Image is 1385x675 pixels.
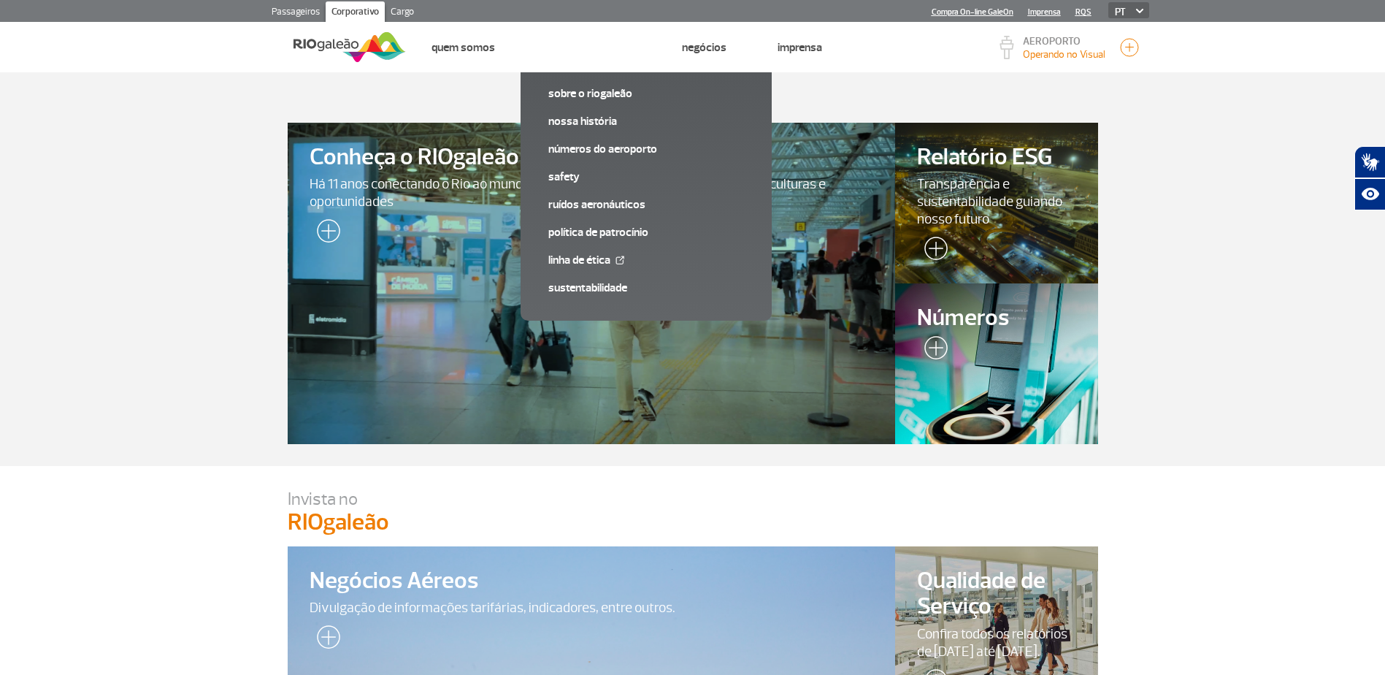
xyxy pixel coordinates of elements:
span: Negócios Aéreos [310,568,874,594]
a: Conheça o RIOgaleãoHá 11 anos conectando o Rio ao mundo e sendo a porta de entrada para pessoas, ... [288,123,896,444]
img: External Link Icon [615,256,624,264]
p: AEROPORTO [1023,37,1105,47]
span: Há 11 anos conectando o Rio ao mundo e sendo a porta de entrada para pessoas, culturas e oportuni... [310,175,874,210]
a: Relatório ESGTransparência e sustentabilidade guiando nosso futuro [895,123,1098,283]
img: leia-mais [917,237,948,266]
a: Política de Patrocínio [548,224,744,240]
a: RQS [1075,7,1091,17]
a: Ruídos aeronáuticos [548,197,744,213]
span: Conheça o RIOgaleão [310,145,874,170]
a: Negócios [682,40,726,55]
img: leia-mais [310,625,340,655]
a: Quem Somos [431,40,495,55]
a: Compra On-line GaleOn [932,7,1013,17]
a: Imprensa [778,40,822,55]
a: SAFETY [548,169,744,185]
a: Nossa História [548,113,744,129]
span: Qualidade de Serviço [917,568,1076,619]
a: Imprensa [1028,7,1061,17]
a: Linha de Ética [548,252,744,268]
a: Passageiros [266,1,326,25]
button: Abrir recursos assistivos. [1354,178,1385,210]
img: leia-mais [310,219,340,248]
a: Cargo [385,1,420,25]
span: Relatório ESG [917,145,1076,170]
span: Confira todos os relatórios de [DATE] até [DATE]. [917,625,1076,660]
button: Abrir tradutor de língua de sinais. [1354,146,1385,178]
div: Plugin de acessibilidade da Hand Talk. [1354,146,1385,210]
p: RIOgaleão [288,510,1098,535]
p: Invista no [288,488,1098,510]
a: Sobre o RIOgaleão [548,85,744,102]
a: Corporativo [326,1,385,25]
a: Números do Aeroporto [548,141,744,157]
span: Números [917,305,1076,331]
img: leia-mais [917,336,948,365]
p: Visibilidade de 10000m [1023,47,1105,62]
a: Números [895,283,1098,444]
a: Trabalhe Conosco [546,40,631,55]
a: Sustentabilidade [548,280,744,296]
span: Transparência e sustentabilidade guiando nosso futuro [917,175,1076,228]
span: Divulgação de informações tarifárias, indicadores, entre outros. [310,599,874,617]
